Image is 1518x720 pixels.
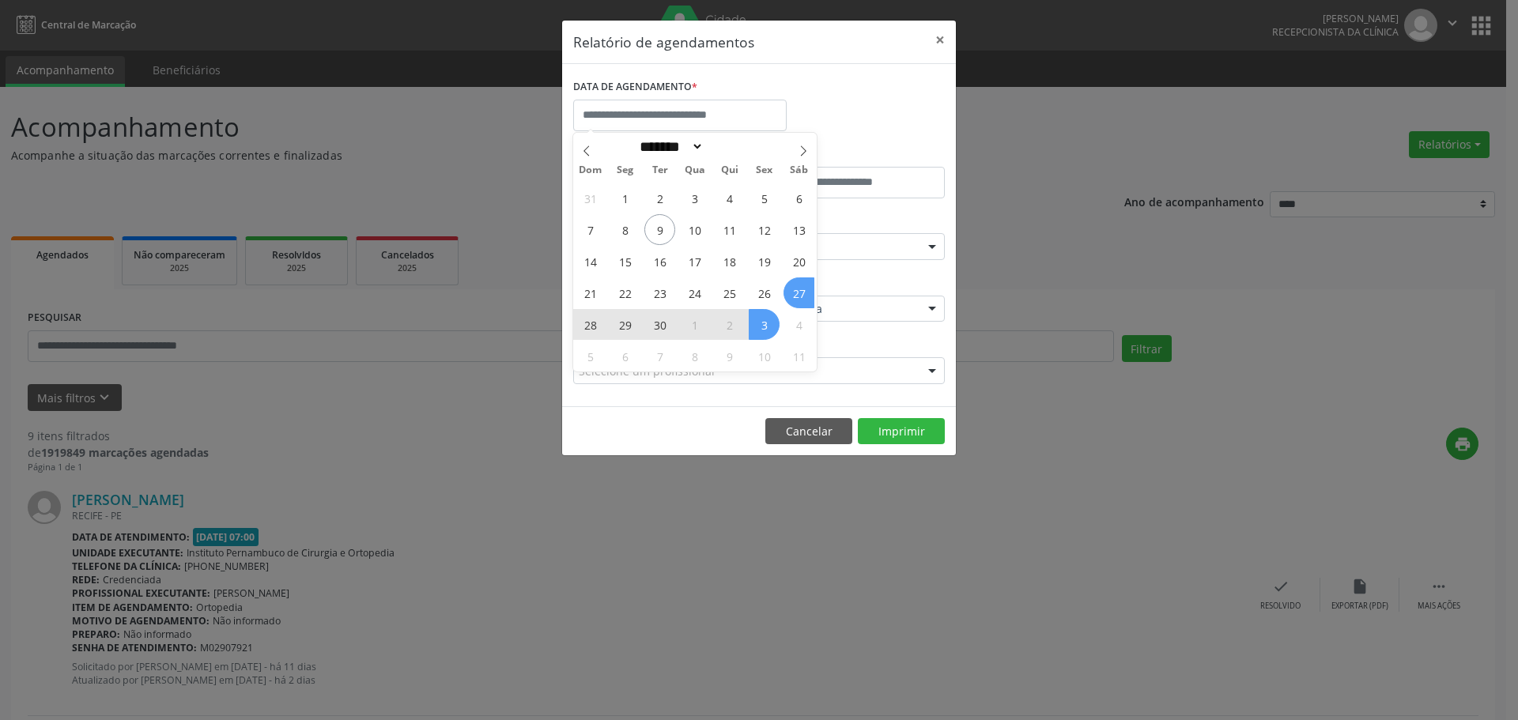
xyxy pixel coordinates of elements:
[573,75,697,100] label: DATA DE AGENDAMENTO
[575,246,606,277] span: Setembro 14, 2025
[634,138,704,155] select: Month
[712,165,747,175] span: Qui
[644,214,675,245] span: Setembro 9, 2025
[678,165,712,175] span: Qua
[610,277,640,308] span: Setembro 22, 2025
[610,246,640,277] span: Setembro 15, 2025
[579,363,715,379] span: Selecione um profissional
[784,277,814,308] span: Setembro 27, 2025
[644,341,675,371] span: Outubro 7, 2025
[610,341,640,371] span: Outubro 6, 2025
[784,246,814,277] span: Setembro 20, 2025
[763,142,945,167] label: ATÉ
[575,214,606,245] span: Setembro 7, 2025
[644,183,675,213] span: Setembro 2, 2025
[608,165,643,175] span: Seg
[784,309,814,340] span: Outubro 4, 2025
[575,309,606,340] span: Setembro 28, 2025
[784,183,814,213] span: Setembro 6, 2025
[679,341,710,371] span: Outubro 8, 2025
[749,277,780,308] span: Setembro 26, 2025
[704,138,756,155] input: Year
[643,165,678,175] span: Ter
[714,341,745,371] span: Outubro 9, 2025
[679,214,710,245] span: Setembro 10, 2025
[765,418,852,445] button: Cancelar
[782,165,817,175] span: Sáb
[714,246,745,277] span: Setembro 18, 2025
[610,183,640,213] span: Setembro 1, 2025
[749,309,780,340] span: Outubro 3, 2025
[610,214,640,245] span: Setembro 8, 2025
[714,277,745,308] span: Setembro 25, 2025
[679,277,710,308] span: Setembro 24, 2025
[749,214,780,245] span: Setembro 12, 2025
[575,341,606,371] span: Outubro 5, 2025
[714,214,745,245] span: Setembro 11, 2025
[644,309,675,340] span: Setembro 30, 2025
[924,21,956,59] button: Close
[714,183,745,213] span: Setembro 4, 2025
[644,277,675,308] span: Setembro 23, 2025
[679,309,710,340] span: Outubro 1, 2025
[749,183,780,213] span: Setembro 5, 2025
[575,277,606,308] span: Setembro 21, 2025
[714,309,745,340] span: Outubro 2, 2025
[573,32,754,52] h5: Relatório de agendamentos
[749,246,780,277] span: Setembro 19, 2025
[679,246,710,277] span: Setembro 17, 2025
[784,214,814,245] span: Setembro 13, 2025
[747,165,782,175] span: Sex
[858,418,945,445] button: Imprimir
[679,183,710,213] span: Setembro 3, 2025
[784,341,814,371] span: Outubro 11, 2025
[573,165,608,175] span: Dom
[749,341,780,371] span: Outubro 10, 2025
[644,246,675,277] span: Setembro 16, 2025
[610,309,640,340] span: Setembro 29, 2025
[575,183,606,213] span: Agosto 31, 2025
